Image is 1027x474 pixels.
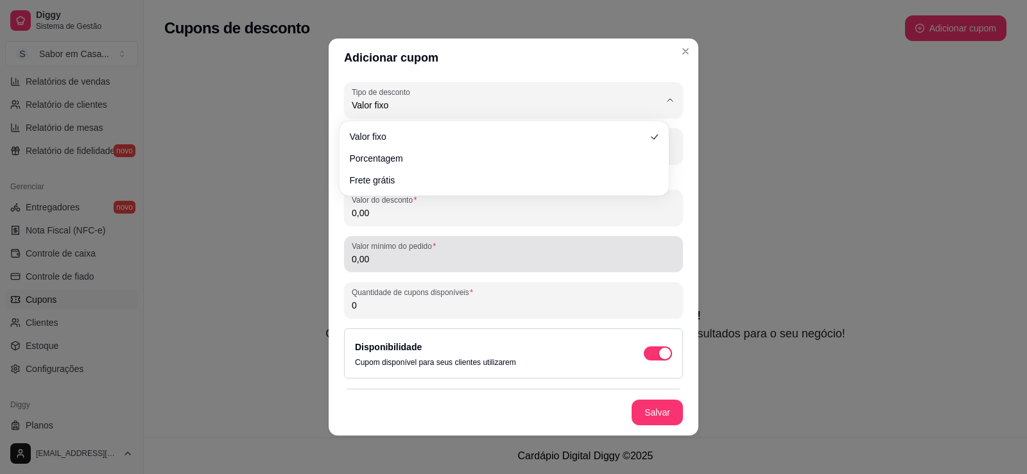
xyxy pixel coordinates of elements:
[350,130,646,143] span: Valor fixo
[352,241,440,251] label: Valor mínimo do pedido
[675,41,696,62] button: Close
[352,87,415,97] label: Tipo de desconto
[350,174,646,187] span: Frete grátis
[632,400,683,425] button: Salvar
[352,253,675,266] input: Valor mínimo do pedido
[352,207,675,219] input: Valor do desconto
[352,194,421,205] label: Valor do desconto
[352,299,675,312] input: Quantidade de cupons disponíveis
[352,287,478,298] label: Quantidade de cupons disponíveis
[355,342,422,352] label: Disponibilidade
[355,357,516,368] p: Cupom disponível para seus clientes utilizarem
[329,38,698,77] header: Adicionar cupom
[352,99,660,112] span: Valor fixo
[350,152,646,165] span: Porcentagem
